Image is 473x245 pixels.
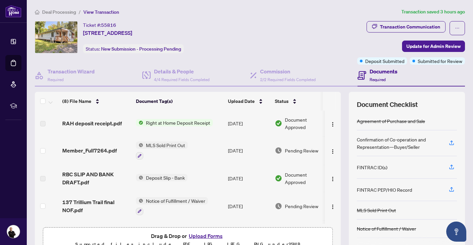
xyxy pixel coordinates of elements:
button: Transaction Communication [367,21,446,33]
img: Profile Icon [7,225,20,238]
span: New Submission - Processing Pending [101,46,181,52]
img: Status Icon [136,141,143,149]
span: ellipsis [455,26,460,30]
span: 4/4 Required Fields Completed [154,77,210,82]
span: Document Approved [285,116,326,131]
span: Pending Review [285,147,318,154]
img: Logo [330,122,335,127]
button: Upload Forms [187,232,225,240]
button: Logo [327,145,338,156]
span: MLS Sold Print Out [143,141,188,149]
span: Required [48,77,64,82]
h4: Documents [370,67,397,75]
span: Submitted for Review [418,57,462,65]
span: Notice of Fulfillment / Waiver [143,197,208,204]
button: Update for Admin Review [402,41,465,52]
span: Deposit Submitted [365,57,404,65]
span: Pending Review [285,202,318,210]
span: (8) File Name [62,98,91,105]
span: Upload Date [228,98,255,105]
article: Transaction saved 3 hours ago [401,8,465,16]
span: 2/2 Required Fields Completed [260,77,316,82]
span: Document Approved [285,171,326,186]
span: Status [275,98,289,105]
img: Status Icon [136,197,143,204]
th: Upload Date [225,92,272,111]
h4: Transaction Wizard [48,67,95,75]
span: RAH deposit receipt.pdf [62,119,122,127]
li: / [79,8,81,16]
div: Agreement of Purchase and Sale [357,117,425,125]
button: Logo [327,173,338,184]
div: Status: [83,44,184,53]
div: Confirmation of Co-operation and Representation—Buyer/Seller [357,136,441,150]
button: Logo [327,201,338,211]
img: Status Icon [136,174,143,181]
span: Member_Full7264.pdf [62,146,117,155]
span: [STREET_ADDRESS] [83,29,132,37]
span: 55816 [101,22,116,28]
img: IMG-X12399108_1.jpg [35,21,77,53]
img: Document Status [275,147,282,154]
button: Logo [327,118,338,129]
img: Document Status [275,202,282,210]
span: 137 Trillium Trail final NOF.pdf [62,198,131,214]
span: Update for Admin Review [406,41,461,52]
img: logo [5,5,21,17]
span: home [35,10,40,14]
td: [DATE] [225,192,272,221]
span: View Transaction [83,9,119,15]
div: MLS Sold Print Out [357,206,396,214]
div: Ticket #: [83,21,116,29]
span: Deal Processing [42,9,76,15]
button: Status IconMLS Sold Print Out [136,141,188,160]
td: [DATE] [225,165,272,192]
img: Status Icon [136,119,143,126]
td: [DATE] [225,111,272,136]
button: Status IconNotice of Fulfillment / Waiver [136,197,208,215]
button: Open asap [446,222,466,242]
th: Document Tag(s) [133,92,225,111]
img: Logo [330,204,335,209]
div: FINTRAC PEP/HIO Record [357,186,412,193]
th: (8) File Name [60,92,133,111]
span: Required [370,77,386,82]
img: Logo [330,149,335,154]
img: Document Status [275,175,282,182]
h4: Details & People [154,67,210,75]
span: Deposit Slip - Bank [143,174,187,181]
button: Status IconRight at Home Deposit Receipt [136,119,213,126]
span: Right at Home Deposit Receipt [143,119,213,126]
div: Notice of Fulfillment / Waiver [357,225,416,232]
div: FINTRAC ID(s) [357,164,387,171]
button: Status IconDeposit Slip - Bank [136,174,187,181]
div: Transaction Communication [380,21,440,32]
img: Document Status [275,120,282,127]
th: Status [272,92,329,111]
span: Drag & Drop or [151,232,225,240]
span: Document Checklist [357,100,418,109]
span: RBC SLIP AND BANK DRAFT.pdf [62,170,131,186]
td: [DATE] [225,136,272,165]
h4: Commission [260,67,316,75]
img: Logo [330,176,335,182]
